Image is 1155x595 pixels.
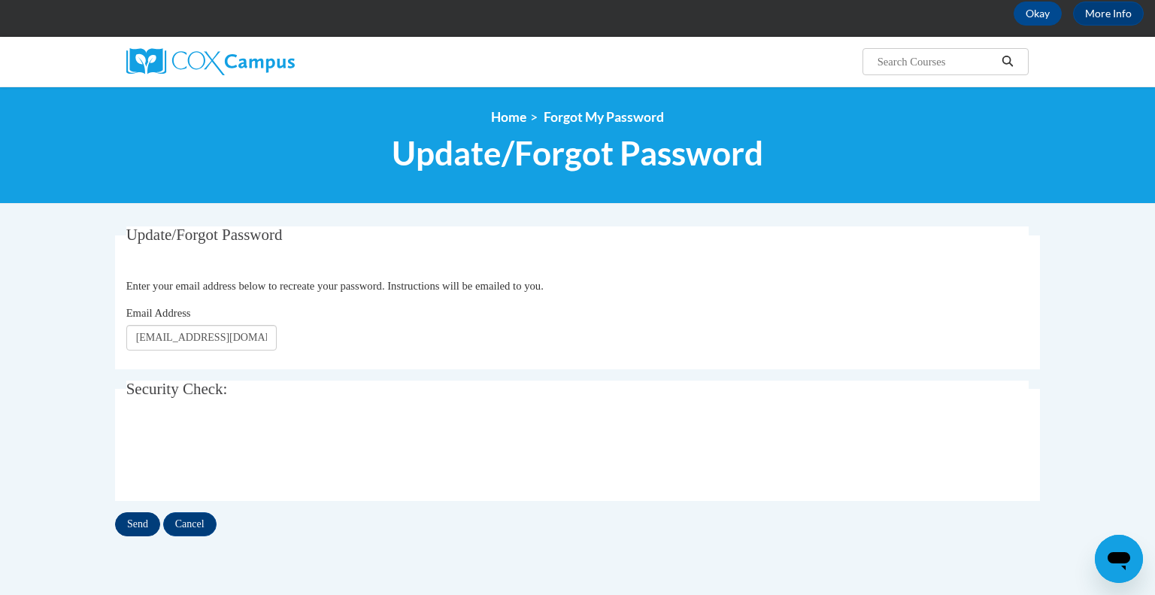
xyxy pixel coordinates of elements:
input: Cancel [163,512,217,536]
span: Update/Forgot Password [392,133,763,173]
a: Cox Campus [126,48,412,75]
span: Forgot My Password [544,109,664,125]
input: Email [126,325,277,351]
span: Enter your email address below to recreate your password. Instructions will be emailed to you. [126,280,544,292]
img: Cox Campus [126,48,295,75]
input: Search Courses [876,53,996,71]
iframe: reCAPTCHA [126,423,355,482]
span: Update/Forgot Password [126,226,283,244]
span: Email Address [126,307,191,319]
button: Search [996,53,1019,71]
iframe: Button to launch messaging window [1095,535,1143,583]
button: Okay [1014,2,1062,26]
input: Send [115,512,160,536]
a: Home [491,109,526,125]
a: More Info [1073,2,1144,26]
span: Security Check: [126,380,228,398]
